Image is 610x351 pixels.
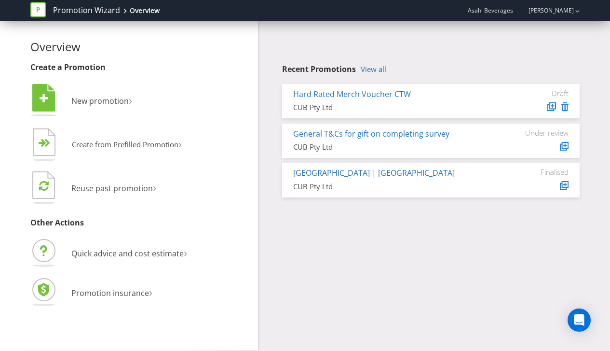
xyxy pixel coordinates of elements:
[282,64,356,74] span: Recent Promotions
[293,102,496,112] div: CUB Pty Ltd
[72,140,178,149] span: Create from Prefilled Promotion
[30,63,251,72] h3: Create a Promotion
[293,168,455,178] a: [GEOGRAPHIC_DATA] | [GEOGRAPHIC_DATA]
[468,6,513,14] span: Asahi Beverages
[293,182,496,192] div: CUB Pty Ltd
[178,136,182,151] span: ›
[519,6,574,14] a: [PERSON_NAME]
[293,142,496,152] div: CUB Pty Ltd
[71,288,149,298] span: Promotion insurance
[71,183,153,194] span: Reuse past promotion
[30,248,187,259] a: Quick advice and cost estimate›
[71,248,184,259] span: Quick advice and cost estimate
[184,244,187,260] span: ›
[361,65,386,73] a: View all
[293,89,411,99] a: Hard Rated Merch Voucher CTW
[568,309,591,332] div: Open Intercom Messenger
[129,92,132,108] span: ›
[30,219,251,227] h3: Other Actions
[71,96,129,106] span: New promotion
[149,284,152,300] span: ›
[511,128,569,137] div: Under review
[30,41,251,53] h2: Overview
[130,6,160,15] div: Overview
[30,288,152,298] a: Promotion insurance›
[44,139,51,148] tspan: 
[30,126,182,165] button: Create from Prefilled Promotion›
[53,5,120,16] a: Promotion Wizard
[153,179,156,195] span: ›
[511,89,569,98] div: Draft
[511,168,569,176] div: Finalised
[39,180,49,191] tspan: 
[40,93,48,104] tspan: 
[293,128,449,139] a: General T&Cs for gift on completing survey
